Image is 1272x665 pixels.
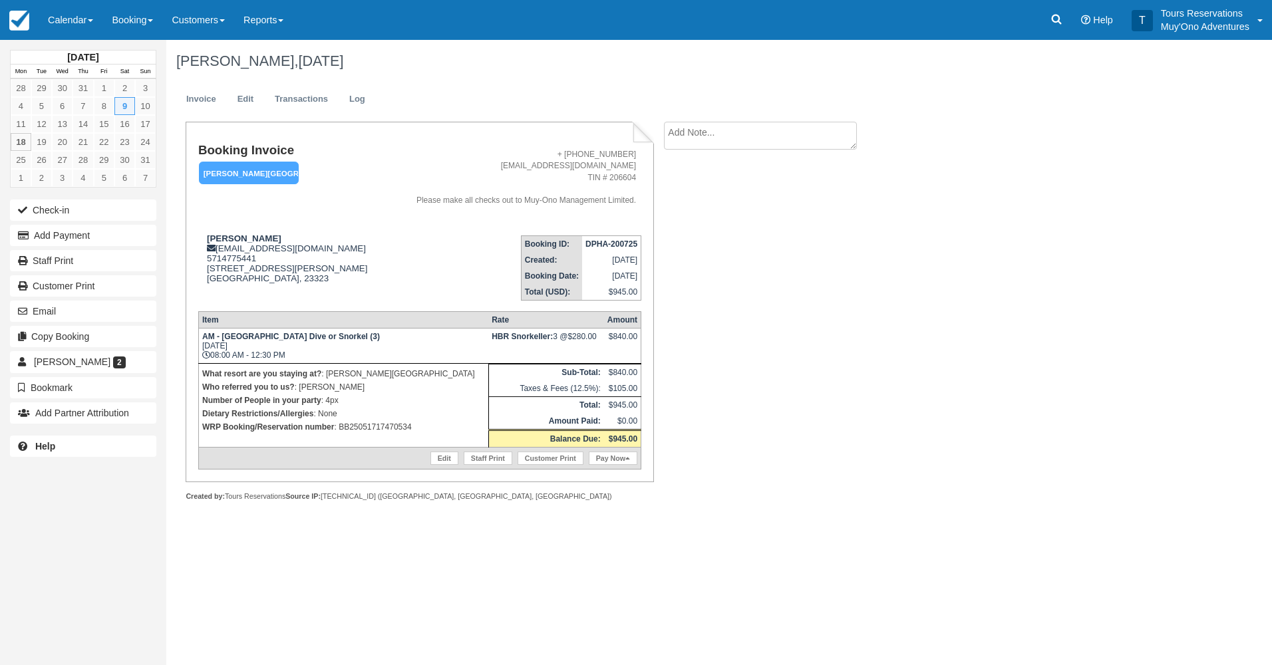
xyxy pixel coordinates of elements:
[94,65,114,79] th: Fri
[391,149,636,206] address: + [PHONE_NUMBER] [EMAIL_ADDRESS][DOMAIN_NAME] TIN # 206604 Please make all checks out to Muy-Ono ...
[488,328,604,363] td: 3 @
[567,332,596,341] span: $280.00
[11,169,31,187] a: 1
[202,369,321,378] strong: What resort are you staying at?
[1132,10,1153,31] div: T
[604,380,641,397] td: $105.00
[10,199,156,221] button: Check-in
[35,441,55,452] b: Help
[582,252,641,268] td: [DATE]
[198,311,488,328] th: Item
[521,268,582,284] th: Booking Date:
[11,133,31,151] a: 18
[52,79,73,97] a: 30
[114,151,135,169] a: 30
[135,169,156,187] a: 7
[488,396,604,413] th: Total:
[94,169,114,187] a: 5
[11,79,31,97] a: 28
[521,252,582,268] th: Created:
[198,233,386,300] div: [EMAIL_ADDRESS][DOMAIN_NAME] 5714775441 [STREET_ADDRESS][PERSON_NAME] [GEOGRAPHIC_DATA], 23323
[10,326,156,347] button: Copy Booking
[198,328,488,363] td: [DATE] 08:00 AM - 12:30 PM
[604,396,641,413] td: $945.00
[94,97,114,115] a: 8
[202,396,321,405] strong: Number of People in your party
[202,382,295,392] strong: Who referred you to us?
[73,115,93,133] a: 14
[488,430,604,447] th: Balance Due:
[298,53,343,69] span: [DATE]
[52,133,73,151] a: 20
[135,97,156,115] a: 10
[31,115,52,133] a: 12
[10,250,156,271] a: Staff Print
[582,268,641,284] td: [DATE]
[285,492,321,500] strong: Source IP:
[114,65,135,79] th: Sat
[430,452,458,465] a: Edit
[10,402,156,424] button: Add Partner Attribution
[202,394,485,407] p: : 4px
[202,380,485,394] p: : [PERSON_NAME]
[113,356,126,368] span: 2
[135,151,156,169] a: 31
[604,364,641,380] td: $840.00
[114,79,135,97] a: 2
[202,409,313,418] strong: Dietary Restrictions/Allergies
[11,97,31,115] a: 4
[521,235,582,252] th: Booking ID:
[10,436,156,457] a: Help
[9,11,29,31] img: checkfront-main-nav-mini-logo.png
[207,233,281,243] strong: [PERSON_NAME]
[202,422,334,432] strong: WRP Booking/Reservation number
[31,151,52,169] a: 26
[198,161,294,186] a: [PERSON_NAME][GEOGRAPHIC_DATA]
[1093,15,1113,25] span: Help
[73,151,93,169] a: 28
[135,79,156,97] a: 3
[73,169,93,187] a: 4
[135,133,156,151] a: 24
[202,407,485,420] p: : None
[114,97,135,115] a: 9
[339,86,375,112] a: Log
[228,86,263,112] a: Edit
[488,380,604,397] td: Taxes & Fees (12.5%):
[521,284,582,301] th: Total (USD):
[1081,15,1090,25] i: Help
[589,452,637,465] a: Pay Now
[186,491,653,501] div: Tours Reservations [TECHNICAL_ID] ([GEOGRAPHIC_DATA], [GEOGRAPHIC_DATA], [GEOGRAPHIC_DATA])
[135,65,156,79] th: Sun
[186,492,225,500] strong: Created by:
[52,151,73,169] a: 27
[11,115,31,133] a: 11
[10,377,156,398] button: Bookmark
[114,133,135,151] a: 23
[1161,7,1249,20] p: Tours Reservations
[114,169,135,187] a: 6
[199,162,299,185] em: [PERSON_NAME][GEOGRAPHIC_DATA]
[94,115,114,133] a: 15
[11,65,31,79] th: Mon
[52,97,73,115] a: 6
[582,284,641,301] td: $945.00
[31,97,52,115] a: 5
[10,275,156,297] a: Customer Print
[1161,20,1249,33] p: Muy'Ono Adventures
[11,151,31,169] a: 25
[73,133,93,151] a: 21
[488,311,604,328] th: Rate
[176,53,1110,69] h1: [PERSON_NAME],
[52,115,73,133] a: 13
[10,225,156,246] button: Add Payment
[10,301,156,322] button: Email
[31,65,52,79] th: Tue
[67,52,98,63] strong: [DATE]
[464,452,512,465] a: Staff Print
[135,115,156,133] a: 17
[488,364,604,380] th: Sub-Total:
[73,65,93,79] th: Thu
[52,65,73,79] th: Wed
[94,133,114,151] a: 22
